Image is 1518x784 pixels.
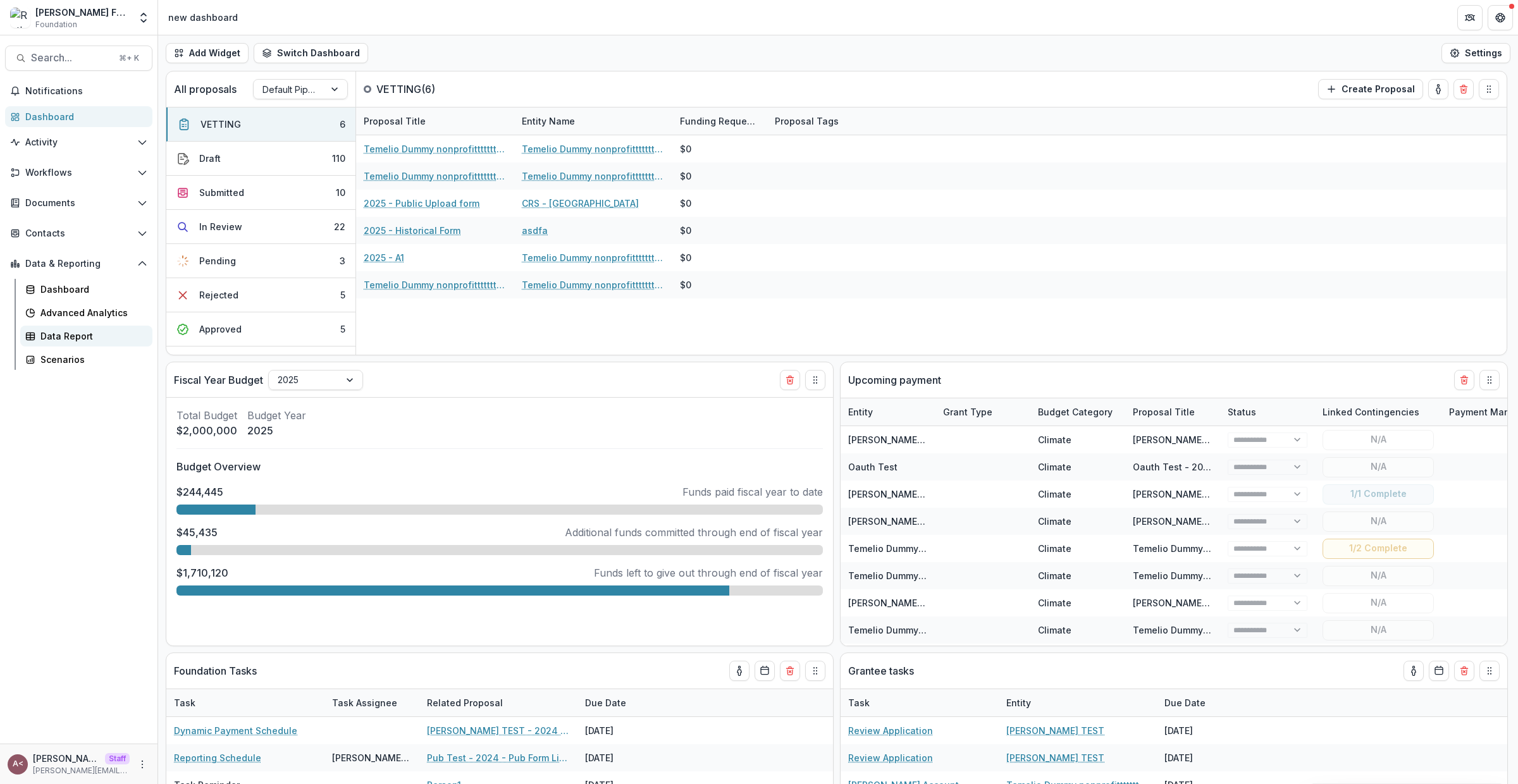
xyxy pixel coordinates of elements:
[848,570,1046,581] a: Temelio Dummy nonprofittttttttt a4 sda16s5d
[1133,623,1213,637] div: Temelio Dummy nonprofittttttttt a4 sda16s5d - 2025 - Number question
[1157,696,1213,709] div: Due Date
[25,198,132,209] span: Documents
[848,516,966,527] a: [PERSON_NAME] Individual
[33,765,130,776] p: [PERSON_NAME][EMAIL_ADDRESS][DOMAIN_NAME]
[780,370,800,390] button: Delete card
[805,370,825,390] button: Drag
[848,625,1046,635] a: Temelio Dummy nonprofittttttttt a4 sda16s5d
[135,757,150,772] button: More
[1479,79,1499,99] button: Drag
[1323,566,1434,586] button: N/A
[13,760,23,768] div: Andrew Clegg <andrew@trytemelio.com>
[364,169,507,183] a: Temelio Dummy nonprofittttttttt a4 sda16s5d - 2025 - A1
[1157,689,1252,716] div: Due Date
[1038,596,1071,609] div: Climate
[174,82,237,97] p: All proposals
[1323,457,1434,477] button: N/A
[935,398,1030,426] div: Grant Type
[522,197,639,210] a: CRS - [GEOGRAPHIC_DATA]
[5,106,152,127] a: Dashboard
[364,224,460,237] a: 2025 - Historical Form
[5,46,152,71] button: Search...
[166,107,355,142] button: VETTING6
[848,597,946,608] a: [PERSON_NAME] TEST
[1315,398,1441,426] div: Linked Contingencies
[680,169,691,183] div: $0
[841,689,999,716] div: Task
[10,8,30,28] img: Ruthwick Foundation
[176,565,228,580] p: $1,710,120
[1323,484,1434,505] button: 1/1 Complete
[1038,433,1071,446] div: Climate
[364,197,479,210] a: 2025 - Public Upload form
[999,689,1157,716] div: Entity
[356,107,514,135] div: Proposal Title
[848,462,898,472] a: Oauth Test
[1133,596,1213,609] div: [PERSON_NAME] TEST - 2023 - Short answer form
[324,689,419,716] div: Task Assignee
[848,489,946,499] a: [PERSON_NAME] TEST
[1479,370,1500,390] button: Drag
[340,288,345,302] div: 5
[1323,539,1434,559] button: 1/2 Complete
[176,525,218,540] p: $45,435
[841,398,935,426] div: Entity
[332,152,345,165] div: 110
[1030,405,1120,419] div: Budget Category
[166,43,249,63] button: Add Widget
[247,408,306,423] p: Budget Year
[199,288,238,302] div: Rejected
[848,543,1046,554] a: Temelio Dummy nonprofittttttttt a4 sda16s5d
[199,186,244,199] div: Submitted
[1133,542,1213,555] div: Temelio Dummy nonprofit - 2024 - Temelio Test Form
[376,82,471,97] p: VETTING ( 6 )
[1030,398,1125,426] div: Budget Category
[5,193,152,213] button: Open Documents
[166,142,355,176] button: Draft110
[767,114,846,128] div: Proposal Tags
[577,696,634,709] div: Due Date
[324,696,405,709] div: Task Assignee
[166,278,355,312] button: Rejected5
[427,724,570,737] a: [PERSON_NAME] TEST - 2024 - Temelio Test Form
[419,689,577,716] div: Related Proposal
[1133,515,1213,528] div: [PERSON_NAME] Individual - null
[672,114,767,128] div: Funding Requested
[522,251,665,264] a: Temelio Dummy nonprofittttttttt a4 sda16s5d
[680,278,691,291] div: $0
[755,661,775,681] button: Calendar
[1315,405,1427,419] div: Linked Contingencies
[680,251,691,264] div: $0
[163,8,243,27] nav: breadcrumb
[522,224,548,237] a: asdfa
[1323,430,1434,450] button: N/A
[166,210,355,244] button: In Review22
[199,322,242,336] div: Approved
[364,251,404,264] a: 2025 - A1
[340,118,345,131] div: 6
[174,724,297,737] a: Dynamic Payment Schedule
[25,137,132,148] span: Activity
[174,372,263,388] p: Fiscal Year Budget
[1133,433,1213,446] div: [PERSON_NAME] Draft Test - 2024 - Public Upload form
[25,168,132,178] span: Workflows
[1038,460,1071,474] div: Climate
[176,423,237,438] p: $2,000,000
[419,696,510,709] div: Related Proposal
[682,484,823,499] p: Funds paid fiscal year to date
[680,142,691,156] div: $0
[1441,43,1510,63] button: Settings
[1133,460,1213,474] div: Oauth Test - 2024 - asdf
[848,372,941,388] p: Upcoming payment
[999,696,1039,709] div: Entity
[254,43,368,63] button: Switch Dashboard
[848,663,914,678] p: Grantee tasks
[20,349,152,370] a: Scenarios
[25,86,147,97] span: Notifications
[40,329,142,343] div: Data Report
[1006,724,1104,737] a: [PERSON_NAME] TEST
